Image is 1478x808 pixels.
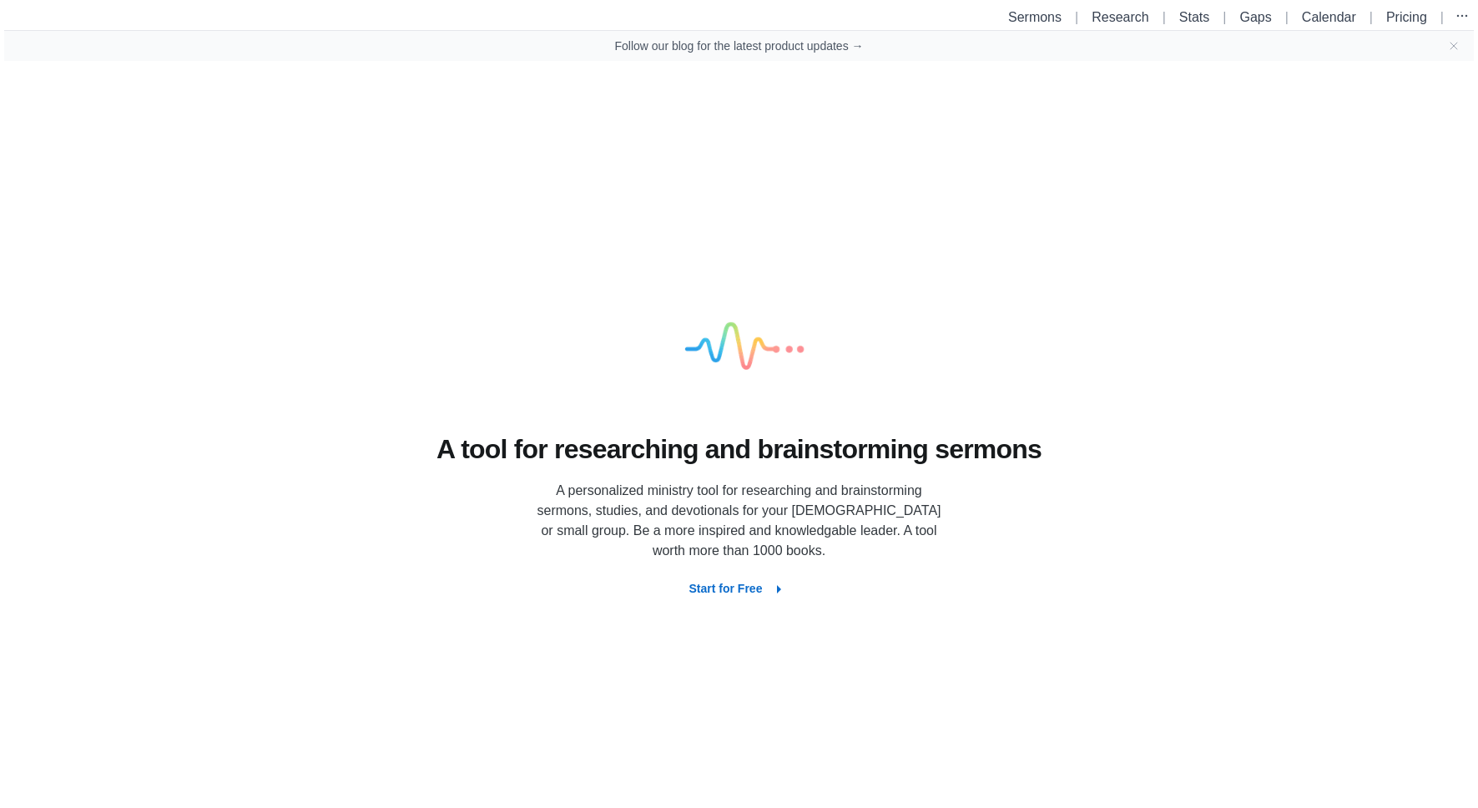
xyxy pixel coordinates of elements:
a: Start for Free [676,581,803,595]
button: Start for Free [676,574,803,604]
li: | [1216,8,1233,28]
a: Pricing [1386,10,1427,24]
a: Sermons [1008,10,1062,24]
a: Stats [1179,10,1209,24]
a: Gaps [1239,10,1271,24]
li: | [1156,8,1173,28]
p: A personalized ministry tool for researching and brainstorming sermons, studies, and devotionals ... [531,481,948,561]
li: | [1434,8,1450,28]
li: | [1068,8,1085,28]
li: | [1363,8,1380,28]
a: Calendar [1302,10,1356,24]
img: logo [656,265,823,432]
a: Follow our blog for the latest product updates → [614,38,863,54]
li: | [1279,8,1295,28]
button: Close banner [1447,39,1460,53]
a: Research [1092,10,1148,24]
h1: A tool for researching and brainstorming sermons [436,432,1042,467]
